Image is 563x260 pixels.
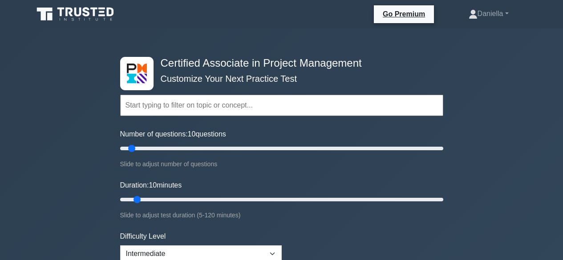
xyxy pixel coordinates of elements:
div: Slide to adjust test duration (5-120 minutes) [120,210,443,220]
label: Difficulty Level [120,231,166,242]
span: 10 [188,130,196,138]
input: Start typing to filter on topic or concept... [120,95,443,116]
a: Daniella [447,5,530,23]
label: Duration: minutes [120,180,182,191]
h4: Certified Associate in Project Management [157,57,400,70]
a: Go Premium [377,8,430,20]
label: Number of questions: questions [120,129,226,140]
span: 10 [149,181,157,189]
div: Slide to adjust number of questions [120,159,443,169]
